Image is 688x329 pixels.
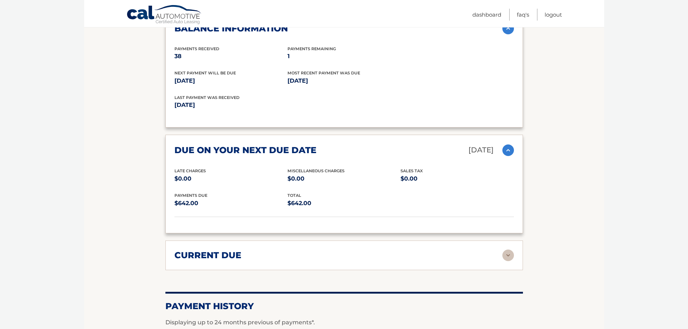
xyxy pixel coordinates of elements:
h2: balance information [174,23,288,34]
a: Dashboard [472,9,501,21]
p: $0.00 [287,174,401,184]
span: Next Payment will be due [174,70,236,75]
a: FAQ's [517,9,529,21]
p: 38 [174,51,287,61]
a: Logout [545,9,562,21]
p: [DATE] [174,100,344,110]
span: Late Charges [174,168,206,173]
p: Displaying up to 24 months previous of payments*. [165,318,523,327]
h2: current due [174,250,241,261]
p: $0.00 [174,174,287,184]
img: accordion-active.svg [502,23,514,34]
span: Payments Due [174,193,207,198]
p: [DATE] [174,76,287,86]
span: Sales Tax [401,168,423,173]
span: Miscellaneous Charges [287,168,345,173]
img: accordion-rest.svg [502,250,514,261]
span: Payments Received [174,46,219,51]
p: [DATE] [468,144,494,156]
p: 1 [287,51,401,61]
span: Payments Remaining [287,46,336,51]
p: $642.00 [174,198,287,208]
span: Most Recent Payment Was Due [287,70,360,75]
p: $642.00 [287,198,401,208]
span: Last Payment was received [174,95,239,100]
h2: Payment History [165,301,523,312]
img: accordion-active.svg [502,144,514,156]
a: Cal Automotive [126,5,202,26]
span: total [287,193,301,198]
h2: due on your next due date [174,145,316,156]
p: [DATE] [287,76,401,86]
p: $0.00 [401,174,514,184]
